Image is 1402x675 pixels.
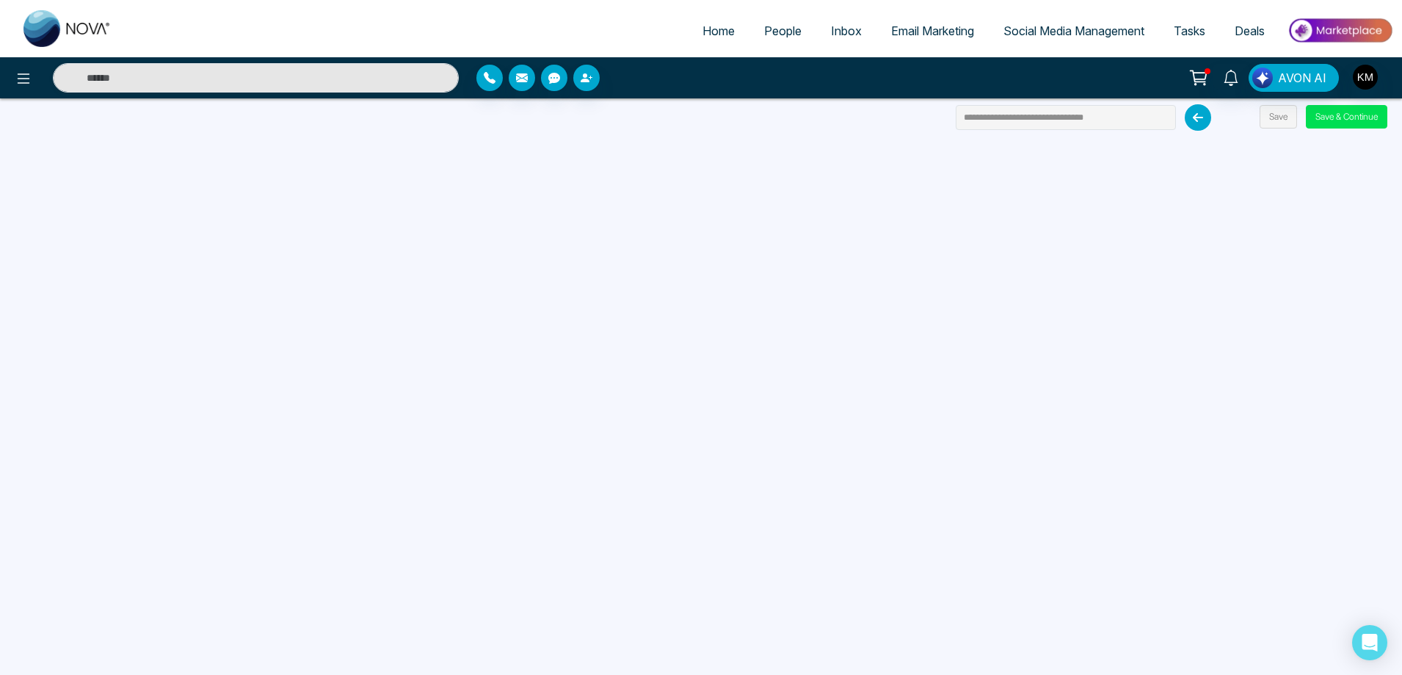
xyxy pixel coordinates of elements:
span: Deals [1235,24,1265,38]
img: Lead Flow [1252,68,1273,88]
button: Save & Continue [1306,105,1387,129]
a: Social Media Management [989,17,1159,45]
span: Inbox [831,24,862,38]
span: Email Marketing [891,24,974,38]
button: Save [1260,105,1297,129]
span: Home [702,24,735,38]
img: Market-place.gif [1287,14,1393,47]
span: Tasks [1174,24,1205,38]
img: Nova CRM Logo [23,10,112,47]
span: AVON AI [1278,69,1326,87]
a: Email Marketing [876,17,989,45]
a: Deals [1220,17,1279,45]
img: User Avatar [1353,65,1378,90]
button: AVON AI [1249,64,1339,92]
span: Social Media Management [1003,24,1144,38]
a: People [749,17,816,45]
a: Inbox [816,17,876,45]
a: Tasks [1159,17,1220,45]
div: Open Intercom Messenger [1352,625,1387,660]
span: People [764,24,802,38]
a: Home [688,17,749,45]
